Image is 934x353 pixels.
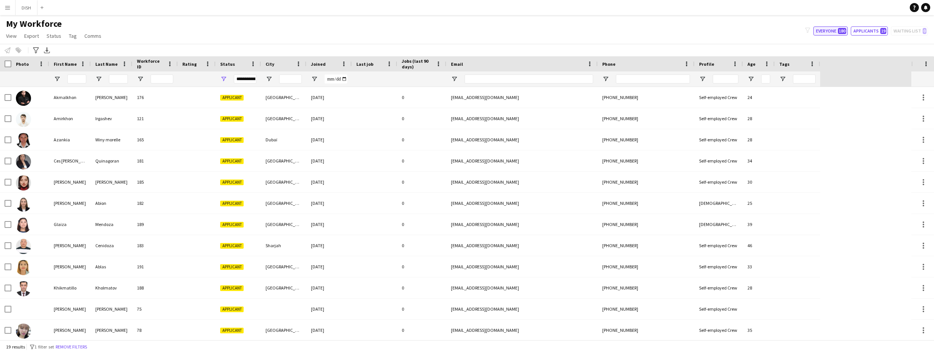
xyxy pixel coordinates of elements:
[598,320,695,341] div: [PHONE_NUMBER]
[306,87,352,108] div: [DATE]
[132,150,178,171] div: 181
[306,150,352,171] div: [DATE]
[793,74,816,84] input: Tags Filter Input
[446,172,598,192] div: [EMAIL_ADDRESS][DOMAIN_NAME]
[67,74,86,84] input: First Name Filter Input
[397,214,446,235] div: 0
[132,108,178,129] div: 121
[446,108,598,129] div: [EMAIL_ADDRESS][DOMAIN_NAME]
[813,26,848,36] button: Everyone180
[16,61,29,67] span: Photo
[16,324,31,339] img: Maria debura Fernandez
[695,150,743,171] div: Self-employed Crew
[779,61,789,67] span: Tags
[598,172,695,192] div: [PHONE_NUMBER]
[306,193,352,214] div: [DATE]
[306,277,352,298] div: [DATE]
[220,180,244,185] span: Applicant
[695,277,743,298] div: Self-employed Crew
[695,108,743,129] div: Self-employed Crew
[598,277,695,298] div: [PHONE_NUMBER]
[91,320,132,341] div: [PERSON_NAME]
[325,74,347,84] input: Joined Filter Input
[220,201,244,206] span: Applicant
[446,150,598,171] div: [EMAIL_ADDRESS][DOMAIN_NAME]
[306,172,352,192] div: [DATE]
[743,256,775,277] div: 33
[598,299,695,319] div: [PHONE_NUMBER]
[699,76,706,82] button: Open Filter Menu
[49,172,91,192] div: [PERSON_NAME]
[49,108,91,129] div: Amirkhon
[743,235,775,256] div: 46
[109,74,128,84] input: Last Name Filter Input
[49,256,91,277] div: [PERSON_NAME]
[91,87,132,108] div: [PERSON_NAME]
[695,299,743,319] div: Self-employed Crew
[54,61,77,67] span: First Name
[279,74,302,84] input: City Filter Input
[748,76,754,82] button: Open Filter Menu
[261,129,306,150] div: Dubaï
[3,31,20,41] a: View
[598,256,695,277] div: [PHONE_NUMBER]
[132,320,178,341] div: 78
[598,193,695,214] div: [PHONE_NUMBER]
[397,320,446,341] div: 0
[397,256,446,277] div: 0
[446,87,598,108] div: [EMAIL_ADDRESS][DOMAIN_NAME]
[451,61,463,67] span: Email
[49,193,91,214] div: [PERSON_NAME]
[16,197,31,212] img: Emily Abion
[95,61,118,67] span: Last Name
[306,256,352,277] div: [DATE]
[91,277,132,298] div: Kholmatov
[91,150,132,171] div: Quinagoran
[699,61,714,67] span: Profile
[91,129,132,150] div: Winy morelle
[91,256,132,277] div: Ablas
[713,74,738,84] input: Profile Filter Input
[49,277,91,298] div: Khikmatillo
[91,172,132,192] div: [PERSON_NAME]
[402,58,433,70] span: Jobs (last 90 days)
[598,150,695,171] div: [PHONE_NUMBER]
[598,87,695,108] div: [PHONE_NUMBER]
[261,214,306,235] div: [GEOGRAPHIC_DATA]
[397,193,446,214] div: 0
[34,344,54,350] span: 1 filter set
[397,108,446,129] div: 0
[220,307,244,312] span: Applicant
[598,108,695,129] div: [PHONE_NUMBER]
[743,150,775,171] div: 34
[306,320,352,341] div: [DATE]
[695,235,743,256] div: Self-employed Crew
[695,214,743,235] div: [DEMOGRAPHIC_DATA] Employees
[49,320,91,341] div: [PERSON_NAME]
[598,129,695,150] div: [PHONE_NUMBER]
[49,214,91,235] div: Glaiza
[695,320,743,341] div: Self-employed Crew
[306,129,352,150] div: [DATE]
[602,76,609,82] button: Open Filter Menu
[598,214,695,235] div: [PHONE_NUMBER]
[42,46,51,55] app-action-btn: Export XLSX
[132,129,178,150] div: 165
[598,235,695,256] div: [PHONE_NUMBER]
[69,33,77,39] span: Tag
[220,95,244,101] span: Applicant
[49,129,91,150] div: Azankia
[261,277,306,298] div: [GEOGRAPHIC_DATA]
[16,239,31,254] img: Joselito Cenidoza
[132,256,178,277] div: 191
[838,28,846,34] span: 180
[743,129,775,150] div: 28
[137,58,164,70] span: Workforce ID
[695,193,743,214] div: [DEMOGRAPHIC_DATA] Employees
[49,150,91,171] div: Ces [PERSON_NAME]
[446,235,598,256] div: [EMAIL_ADDRESS][DOMAIN_NAME]
[748,61,755,67] span: Age
[151,74,173,84] input: Workforce ID Filter Input
[220,285,244,291] span: Applicant
[44,31,64,41] a: Status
